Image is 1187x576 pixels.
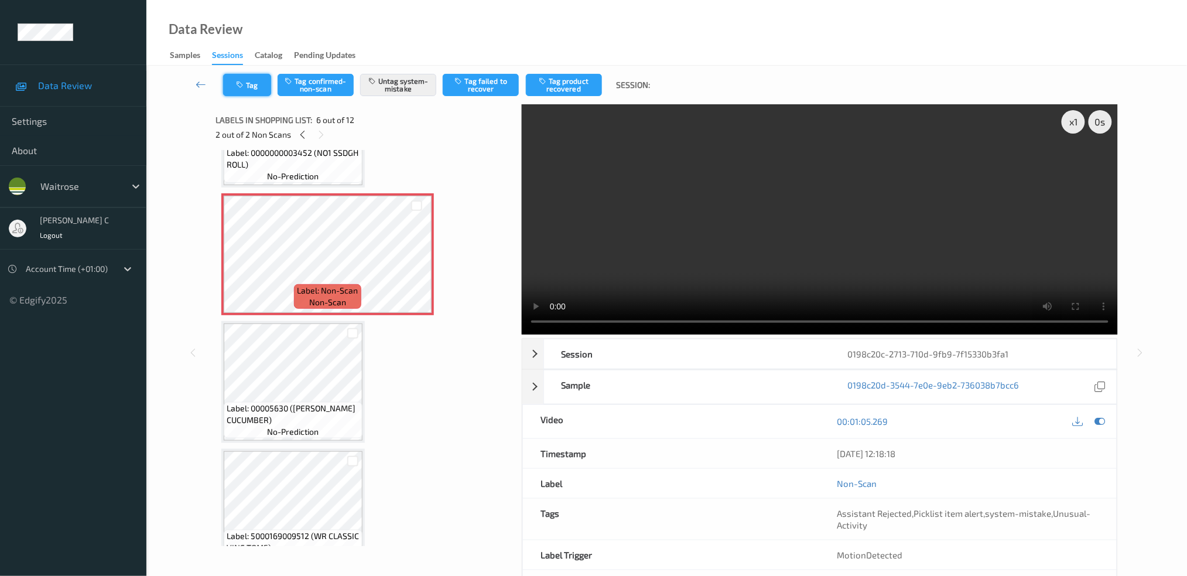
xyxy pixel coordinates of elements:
[360,74,436,96] button: Untag system-mistake
[526,74,602,96] button: Tag product recovered
[1089,110,1112,134] div: 0 s
[1062,110,1085,134] div: x 1
[523,499,820,540] div: Tags
[837,508,912,519] span: Assistant Rejected
[830,339,1117,369] div: 0198c20c-2713-710d-9fb9-7f15330b3fa1
[544,370,830,404] div: Sample
[820,540,1117,570] div: MotionDetected
[297,285,358,296] span: Label: Non-Scan
[443,74,519,96] button: Tag failed to recover
[523,469,820,498] div: Label
[316,114,354,126] span: 6 out of 12
[837,415,888,427] a: 00:01:05.269
[215,114,312,126] span: Labels in shopping list:
[223,74,271,96] button: Tag
[294,49,355,64] div: Pending Updates
[169,23,242,35] div: Data Review
[227,147,360,171] span: Label: 0000000003452 (NO1 SSDGH ROLL)
[227,530,360,554] span: Label: 5000169009512 (WR CLASSIC VINE TOMS)
[837,448,1099,459] div: [DATE] 12:18:18
[212,49,243,65] div: Sessions
[914,508,984,519] span: Picklist item alert
[617,79,651,91] span: Session:
[215,127,514,142] div: 2 out of 2 Non Scans
[268,171,319,182] span: no-prediction
[268,426,319,438] span: no-prediction
[523,405,820,438] div: Video
[986,508,1052,519] span: system-mistake
[523,540,820,570] div: Label Trigger
[278,74,354,96] button: Tag confirmed-non-scan
[294,47,367,64] a: Pending Updates
[848,379,1020,395] a: 0198c20d-3544-7e0e-9eb2-736038b7bcc6
[255,47,294,64] a: Catalog
[255,49,282,64] div: Catalog
[309,296,346,308] span: non-scan
[170,47,212,64] a: Samples
[837,508,1091,530] span: , , ,
[227,403,360,426] span: Label: 00005630 ([PERSON_NAME] CUCUMBER)
[837,478,877,489] a: Non-Scan
[170,49,200,64] div: Samples
[544,339,830,369] div: Session
[837,508,1091,530] span: Unusual-Activity
[522,370,1117,404] div: Sample0198c20d-3544-7e0e-9eb2-736038b7bcc6
[212,47,255,65] a: Sessions
[523,439,820,468] div: Timestamp
[522,339,1117,369] div: Session0198c20c-2713-710d-9fb9-7f15330b3fa1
